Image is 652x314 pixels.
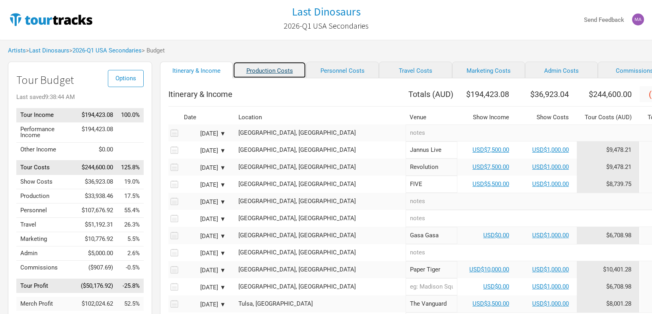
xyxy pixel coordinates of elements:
[472,300,509,307] a: USD$3,500.00
[69,48,142,54] span: >
[577,141,640,159] td: Tour Cost allocation from Production, Personnel, Travel, Marketing, Admin & Commissions
[532,163,569,171] a: USD$1,000.00
[16,122,77,142] td: Performance Income
[16,108,77,122] td: Tour Income
[117,297,144,311] td: Merch Profit as % of Tour Income
[8,47,26,54] a: Artists
[16,232,77,246] td: Marketing
[238,267,402,273] div: San Antonio, United States
[77,204,117,218] td: $107,676.92
[117,161,144,175] td: Tour Costs as % of Tour Income
[182,199,226,205] div: [DATE] ▼
[168,86,406,102] th: Itinerary & Income
[77,232,117,246] td: $10,776.92
[632,14,644,25] img: matt
[115,75,136,82] span: Options
[233,62,306,78] a: Production Costs
[16,94,144,100] div: Last saved 9:38:44 AM
[238,198,402,204] div: Jacksonville, United States
[16,74,144,86] h1: Tour Budget
[238,130,402,136] div: St. Petersburg, United States
[483,232,509,239] a: USD$0.00
[182,182,226,188] div: [DATE] ▼
[284,17,369,34] a: 2026-Q1 USA Secondaries
[406,295,457,312] input: The Vanguard
[117,142,144,157] td: Other Income as % of Tour Income
[284,21,369,30] h2: 2026-Q1 USA Secondaries
[238,215,402,221] div: Jacksonville, United States
[577,110,640,124] th: Tour Costs ( AUD )
[77,142,117,157] td: $0.00
[238,233,402,238] div: New Orleans, United States
[577,278,640,295] td: Tour Cost allocation from Production, Personnel, Travel, Marketing, Admin & Commissions
[517,110,577,124] th: Show Costs
[238,250,402,256] div: New Orleans, United States
[472,146,509,153] a: USD$7,500.00
[77,122,117,142] td: $194,423.08
[182,233,226,239] div: [DATE] ▼
[16,161,77,175] td: Tour Costs
[577,86,640,102] th: $244,600.00
[182,165,226,171] div: [DATE] ▼
[292,6,361,18] a: Last Dinosaurs
[406,278,457,295] input: eg: Madison Square Garden
[472,180,509,188] a: USD$5,500.00
[457,86,517,102] th: $194,423.08
[406,110,457,124] th: Venue
[16,246,77,261] td: Admin
[452,62,525,78] a: Marketing Costs
[117,204,144,218] td: Personnel as % of Tour Income
[117,232,144,246] td: Marketing as % of Tour Income
[238,181,402,187] div: Jacksonville, United States
[182,267,226,273] div: [DATE] ▼
[16,218,77,232] td: Travel
[77,108,117,122] td: $194,423.08
[16,279,77,293] td: Tour Profit
[532,180,569,188] a: USD$1,000.00
[292,4,361,19] h1: Last Dinosaurs
[117,246,144,261] td: Admin as % of Tour Income
[577,295,640,312] td: Tour Cost allocation from Production, Personnel, Travel, Marketing, Admin & Commissions
[577,227,640,244] td: Tour Cost allocation from Production, Personnel, Travel, Marketing, Admin & Commissions
[577,176,640,193] td: Tour Cost allocation from Production, Personnel, Travel, Marketing, Admin & Commissions
[16,204,77,218] td: Personnel
[577,159,640,176] td: Tour Cost allocation from Production, Personnel, Travel, Marketing, Admin & Commissions
[457,110,517,124] th: Show Income
[238,284,402,290] div: Fort Worth, United States
[406,176,457,193] input: FIVE
[577,261,640,278] td: Tour Cost allocation from Production, Personnel, Travel, Marketing, Admin & Commissions
[117,279,144,293] td: Tour Profit as % of Tour Income
[532,266,569,273] a: USD$1,000.00
[29,47,69,54] a: Last Dinosaurs
[469,266,509,273] a: USD$10,000.00
[406,86,457,102] th: Totals ( AUD )
[77,189,117,204] td: $33,938.46
[406,261,457,278] input: Paper Tiger
[77,279,117,293] td: ($50,176.92)
[77,175,117,189] td: $36,923.08
[379,62,452,78] a: Travel Costs
[77,161,117,175] td: $244,600.00
[160,62,233,78] a: Itinerary & Income
[117,108,144,122] td: Tour Income as % of Tour Income
[182,250,226,256] div: [DATE] ▼
[584,16,624,23] strong: Send Feedback
[16,189,77,204] td: Production
[238,164,402,170] div: Fort Lauderdale, United States
[180,110,232,124] th: Date
[406,227,457,244] input: Gasa Gasa
[472,163,509,171] a: USD$7,500.00
[406,141,457,159] input: Jannus Live
[532,283,569,290] a: USD$1,000.00
[8,12,94,27] img: TourTracks
[108,70,144,87] button: Options
[182,148,226,154] div: [DATE] ▼
[142,48,165,54] span: > Budget
[238,147,402,153] div: St. Petersburg, United States
[182,216,226,222] div: [DATE] ▼
[532,300,569,307] a: USD$1,000.00
[77,218,117,232] td: $51,192.31
[517,86,577,102] th: $36,923.04
[117,122,144,142] td: Performance Income as % of Tour Income
[238,301,402,307] div: Tulsa, United States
